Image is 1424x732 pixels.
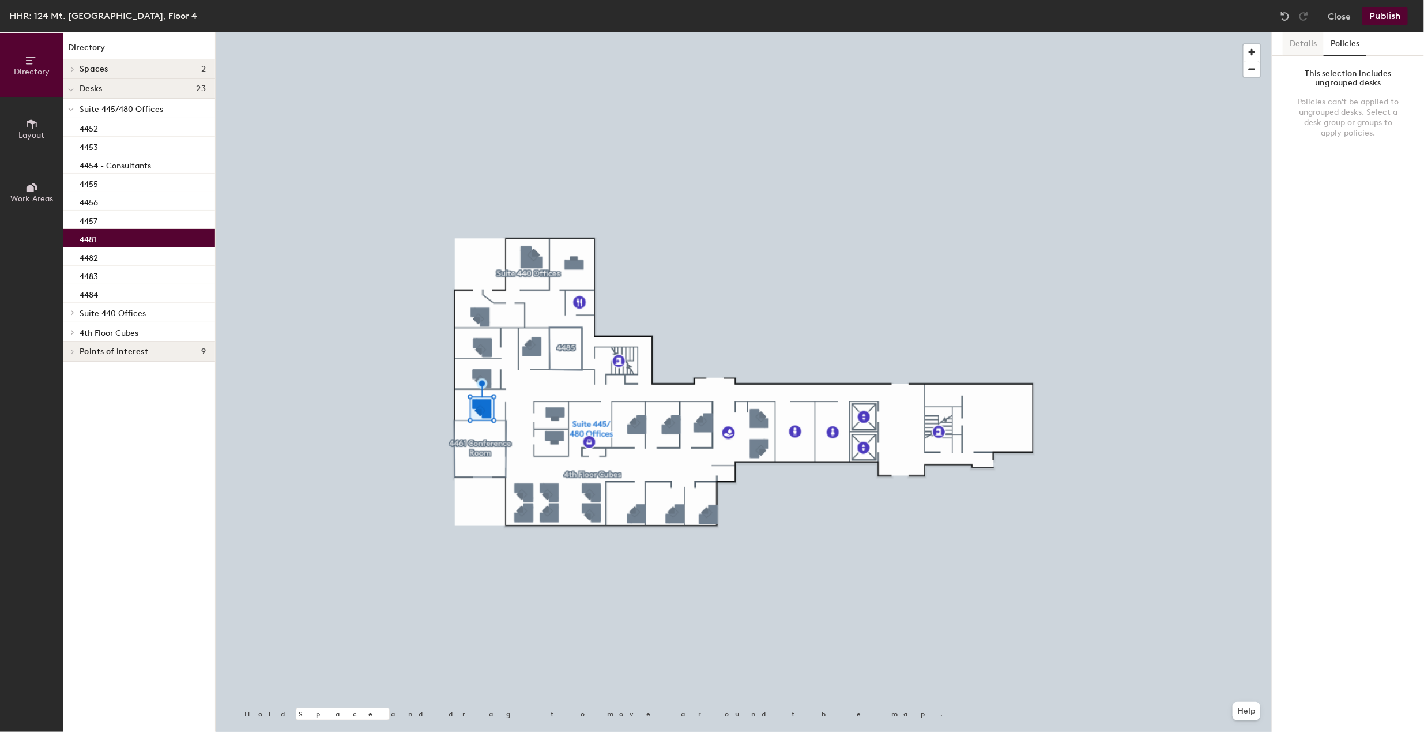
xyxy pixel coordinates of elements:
[1279,10,1291,22] img: Undo
[80,250,98,263] p: 4482
[1324,32,1366,56] button: Policies
[80,121,98,134] p: 4452
[201,65,206,74] span: 2
[19,130,45,140] span: Layout
[80,328,138,338] span: 4th Floor Cubes
[80,309,146,318] span: Suite 440 Offices
[1283,32,1324,56] button: Details
[80,194,98,208] p: 4456
[80,213,97,226] p: 4457
[80,139,98,152] p: 4453
[201,347,206,356] span: 9
[1295,69,1401,88] div: This selection includes ungrouped desks
[9,9,197,23] div: HHR: 124 Mt. [GEOGRAPHIC_DATA], Floor 4
[1295,97,1401,138] div: Policies can't be applied to ungrouped desks. Select a desk group or groups to apply policies.
[80,287,98,300] p: 4484
[14,67,50,77] span: Directory
[1362,7,1408,25] button: Publish
[80,65,108,74] span: Spaces
[1233,702,1260,720] button: Help
[80,347,148,356] span: Points of interest
[196,84,206,93] span: 23
[1328,7,1351,25] button: Close
[80,268,98,281] p: 4483
[80,84,102,93] span: Desks
[80,104,163,114] span: Suite 445/480 Offices
[80,176,98,189] p: 4455
[80,231,96,245] p: 4481
[63,42,215,59] h1: Directory
[80,157,151,171] p: 4454 - Consultants
[10,194,53,204] span: Work Areas
[1298,10,1309,22] img: Redo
